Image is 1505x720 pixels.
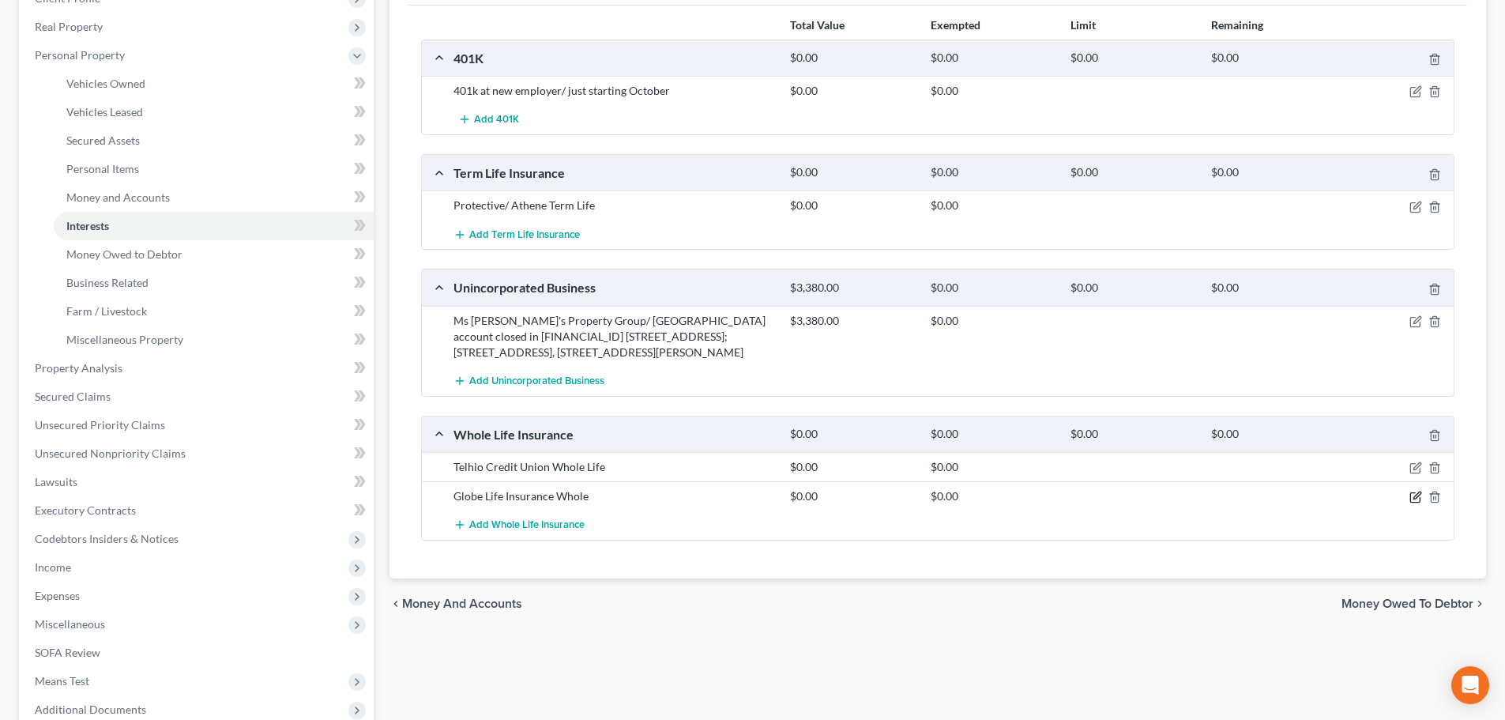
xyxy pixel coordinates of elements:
button: Add 401K [453,105,523,134]
div: $0.00 [923,51,1063,66]
div: Term Life Insurance [446,164,782,181]
a: Miscellaneous Property [54,326,374,354]
span: Miscellaneous Property [66,333,183,346]
div: Protective/ Athene Term Life [446,198,782,213]
span: Unsecured Priority Claims [35,418,165,432]
a: Vehicles Leased [54,98,374,126]
strong: Limit [1070,18,1096,32]
a: Unsecured Priority Claims [22,411,374,439]
div: $0.00 [782,198,922,213]
span: Money and Accounts [66,190,170,204]
div: Whole Life Insurance [446,426,782,443]
button: Money Owed to Debtor chevron_right [1341,597,1486,610]
strong: Exempted [931,18,980,32]
div: $0.00 [923,165,1063,180]
div: $0.00 [1063,165,1202,180]
div: $0.00 [923,427,1063,442]
span: Add 401K [474,114,519,126]
div: $0.00 [1203,165,1343,180]
div: $0.00 [1203,51,1343,66]
span: Vehicles Leased [66,105,143,119]
div: $0.00 [1063,281,1202,296]
span: Business Related [66,276,149,289]
span: SOFA Review [35,646,100,659]
span: Income [35,560,71,574]
div: $0.00 [782,51,922,66]
span: Personal Property [35,48,125,62]
span: Add Unincorporated Business [469,375,604,387]
a: Vehicles Owned [54,70,374,98]
a: Secured Claims [22,383,374,411]
div: $0.00 [782,165,922,180]
a: Unsecured Nonpriority Claims [22,439,374,468]
span: Additional Documents [35,703,146,716]
a: Secured Assets [54,126,374,155]
span: Money Owed to Debtor [66,247,182,261]
span: Money and Accounts [402,597,522,610]
button: Add Term Life Insurance [453,220,580,249]
div: $0.00 [923,459,1063,475]
div: Globe Life Insurance Whole [446,488,782,504]
i: chevron_left [389,597,402,610]
div: $0.00 [782,83,922,99]
span: Interests [66,219,109,232]
div: $0.00 [923,313,1063,329]
div: Open Intercom Messenger [1451,666,1489,704]
a: Business Related [54,269,374,297]
a: Lawsuits [22,468,374,496]
span: Codebtors Insiders & Notices [35,532,179,545]
div: $0.00 [1063,427,1202,442]
span: Farm / Livestock [66,304,147,318]
div: $0.00 [923,281,1063,296]
div: $0.00 [782,427,922,442]
button: Add Whole Life Insurance [453,511,585,540]
a: Farm / Livestock [54,297,374,326]
span: Secured Claims [35,390,111,403]
i: chevron_right [1473,597,1486,610]
span: Vehicles Owned [66,77,145,90]
span: Executory Contracts [35,503,136,517]
a: Interests [54,212,374,240]
a: Money and Accounts [54,183,374,212]
div: $3,380.00 [782,313,922,329]
strong: Remaining [1211,18,1263,32]
span: Miscellaneous [35,617,105,631]
div: 401k at new employer/ just starting October [446,83,782,99]
div: $0.00 [782,459,922,475]
div: Unincorporated Business [446,279,782,296]
span: Secured Assets [66,134,140,147]
div: $0.00 [1063,51,1202,66]
a: Personal Items [54,155,374,183]
div: $0.00 [1203,281,1343,296]
div: $0.00 [923,198,1063,213]
span: Real Property [35,20,103,33]
div: $0.00 [923,83,1063,99]
div: $0.00 [1203,427,1343,442]
a: Money Owed to Debtor [54,240,374,269]
strong: Total Value [790,18,845,32]
span: Means Test [35,674,89,688]
a: Executory Contracts [22,496,374,525]
span: Property Analysis [35,361,122,375]
button: Add Unincorporated Business [453,367,604,396]
div: Telhio Credit Union Whole Life [446,459,782,475]
div: 401K [446,50,782,66]
button: chevron_left Money and Accounts [389,597,522,610]
span: Lawsuits [35,475,77,488]
span: Add Term Life Insurance [469,228,580,241]
span: Add Whole Life Insurance [469,519,585,532]
div: $3,380.00 [782,281,922,296]
a: Property Analysis [22,354,374,383]
span: Money Owed to Debtor [1341,597,1473,610]
div: Ms [PERSON_NAME]'s Property Group/ [GEOGRAPHIC_DATA] account closed in [FINANCIAL_ID] [STREET_ADD... [446,313,782,360]
div: $0.00 [782,488,922,504]
a: SOFA Review [22,639,374,667]
span: Unsecured Nonpriority Claims [35,447,186,460]
div: $0.00 [923,488,1063,504]
span: Personal Items [66,162,139,175]
span: Expenses [35,589,80,602]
